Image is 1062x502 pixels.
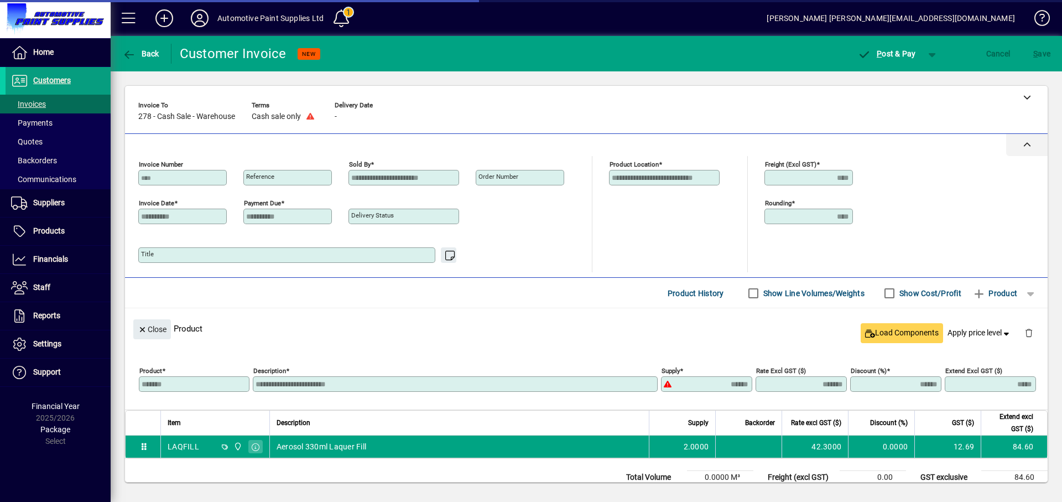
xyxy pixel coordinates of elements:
[302,50,316,58] span: NEW
[277,441,366,452] span: Aerosol 330ml Laquer Fill
[663,283,728,303] button: Product History
[33,226,65,235] span: Products
[952,417,974,429] span: GST ($)
[761,288,865,299] label: Show Line Volumes/Weights
[762,471,840,484] td: Freight (excl GST)
[33,48,54,56] span: Home
[351,211,394,219] mat-label: Delivery status
[139,161,183,168] mat-label: Invoice number
[897,288,961,299] label: Show Cost/Profit
[865,327,939,339] span: Load Components
[6,95,111,113] a: Invoices
[610,161,659,168] mat-label: Product location
[6,330,111,358] a: Settings
[915,471,981,484] td: GST exclusive
[840,471,906,484] td: 0.00
[6,359,111,386] a: Support
[767,9,1015,27] div: [PERSON_NAME] [PERSON_NAME][EMAIL_ADDRESS][DOMAIN_NAME]
[252,112,301,121] span: Cash sale only
[6,246,111,273] a: Financials
[765,161,816,168] mat-label: Freight (excl GST)
[277,417,310,429] span: Description
[478,173,518,180] mat-label: Order number
[945,367,1002,375] mat-label: Extend excl GST ($)
[33,198,65,207] span: Suppliers
[139,367,162,375] mat-label: Product
[246,173,274,180] mat-label: Reference
[11,137,43,146] span: Quotes
[1033,49,1038,58] span: S
[111,44,171,64] app-page-header-button: Back
[988,411,1033,435] span: Extend excl GST ($)
[40,425,70,434] span: Package
[33,368,61,376] span: Support
[1016,328,1042,338] app-page-header-button: Delete
[32,402,80,411] span: Financial Year
[943,323,1016,343] button: Apply price level
[870,417,908,429] span: Discount (%)
[131,324,174,334] app-page-header-button: Close
[791,417,841,429] span: Rate excl GST ($)
[33,283,50,292] span: Staff
[1016,319,1042,346] button: Delete
[6,151,111,170] a: Backorders
[756,367,806,375] mat-label: Rate excl GST ($)
[217,9,324,27] div: Automotive Paint Supplies Ltd
[141,250,154,258] mat-label: Title
[6,113,111,132] a: Payments
[1030,44,1053,64] button: Save
[688,417,709,429] span: Supply
[138,112,235,121] span: 278 - Cash Sale - Warehouse
[789,441,841,452] div: 42.3000
[125,308,1048,349] div: Product
[621,471,687,484] td: Total Volume
[877,49,882,58] span: P
[967,283,1023,303] button: Product
[1033,45,1050,63] span: ave
[972,284,1017,302] span: Product
[6,39,111,66] a: Home
[6,132,111,151] a: Quotes
[6,218,111,245] a: Products
[33,339,61,348] span: Settings
[133,319,171,339] button: Close
[244,199,281,207] mat-label: Payment due
[139,199,174,207] mat-label: Invoice date
[858,49,916,58] span: ost & Pay
[122,49,159,58] span: Back
[335,112,337,121] span: -
[11,156,57,165] span: Backorders
[147,8,182,28] button: Add
[981,471,1048,484] td: 84.60
[253,367,286,375] mat-label: Description
[852,44,922,64] button: Post & Pay
[662,367,680,375] mat-label: Supply
[11,118,53,127] span: Payments
[851,367,887,375] mat-label: Discount (%)
[33,311,60,320] span: Reports
[168,441,199,452] div: LAQFILL
[745,417,775,429] span: Backorder
[33,76,71,85] span: Customers
[848,436,914,458] td: 0.0000
[168,417,181,429] span: Item
[138,320,166,339] span: Close
[6,189,111,217] a: Suppliers
[119,44,162,64] button: Back
[180,45,287,63] div: Customer Invoice
[981,436,1047,458] td: 84.60
[861,323,943,343] button: Load Components
[914,436,981,458] td: 12.69
[6,170,111,189] a: Communications
[684,441,709,452] span: 2.0000
[765,199,792,207] mat-label: Rounding
[33,255,68,263] span: Financials
[1026,2,1048,38] a: Knowledge Base
[11,100,46,108] span: Invoices
[948,327,1012,339] span: Apply price level
[6,274,111,302] a: Staff
[11,175,76,184] span: Communications
[349,161,371,168] mat-label: Sold by
[6,302,111,330] a: Reports
[231,441,243,453] span: Automotive Paint Supplies Ltd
